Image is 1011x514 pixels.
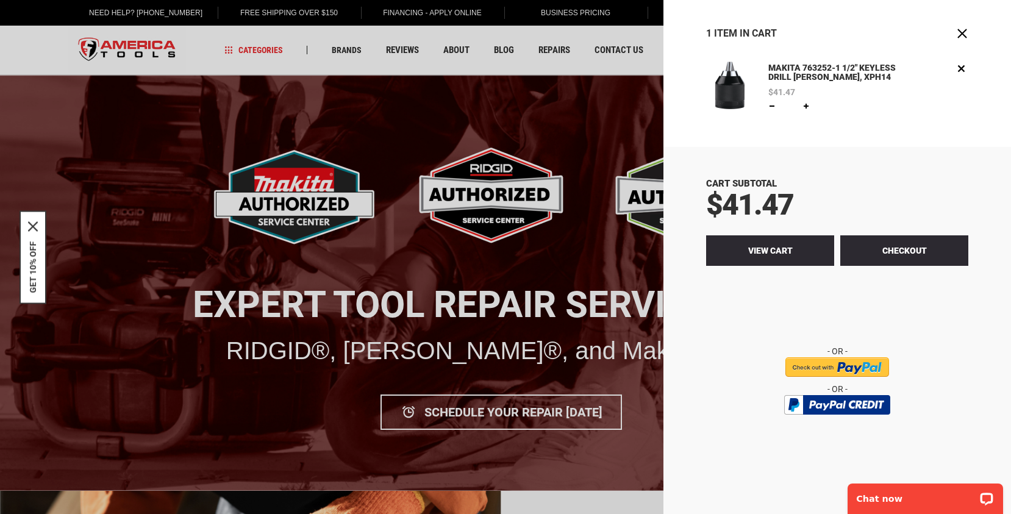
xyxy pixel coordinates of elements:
span: Cart Subtotal [706,178,777,189]
a: MAKITA 763252-1 1/2" KEYLESS DRILL [PERSON_NAME], XPH14 [765,62,906,85]
svg: close icon [28,221,38,231]
button: GET 10% OFF [28,241,38,293]
img: btn_bml_text.png [791,418,883,431]
span: View Cart [748,246,793,255]
span: $41.47 [706,187,793,222]
a: View Cart [706,235,834,266]
button: Checkout [840,235,968,266]
iframe: LiveChat chat widget [840,476,1011,514]
a: MAKITA 763252-1 1/2" KEYLESS DRILL CHUCK, XPH14 [706,62,754,113]
span: Item in Cart [714,27,777,39]
span: $41.47 [768,88,795,96]
button: Close [956,27,968,40]
button: Close [28,221,38,231]
img: MAKITA 763252-1 1/2" KEYLESS DRILL CHUCK, XPH14 [706,62,754,109]
iframe: Secure express checkout frame [704,279,971,344]
span: 1 [706,27,712,39]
